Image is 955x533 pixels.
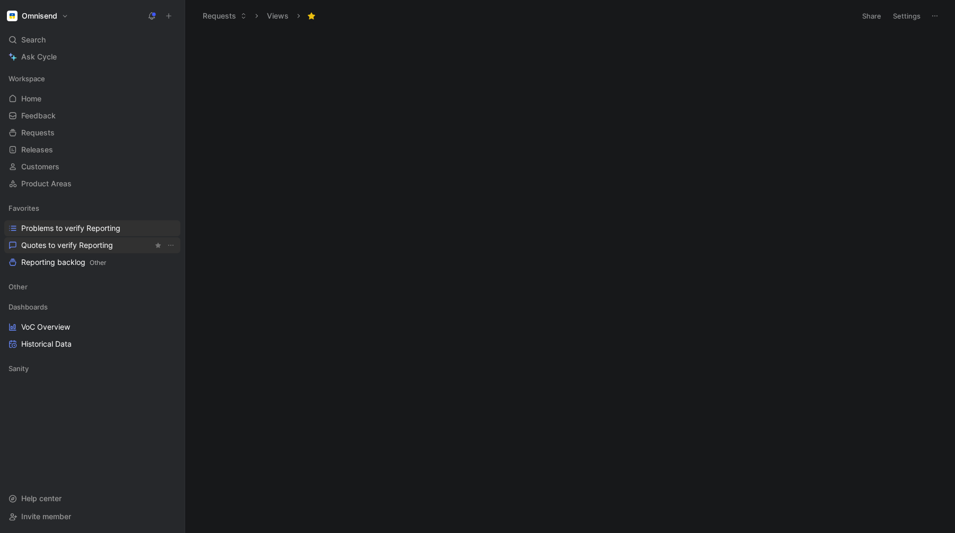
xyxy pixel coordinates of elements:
img: Omnisend [7,11,18,21]
span: Quotes to verify Reporting [21,240,113,251]
span: Favorites [8,203,39,213]
a: Customers [4,159,180,175]
span: VoC Overview [21,322,70,332]
button: Views [262,8,293,24]
div: Sanity [4,360,180,376]
div: Other [4,279,180,298]
button: Requests [198,8,251,24]
div: DashboardsVoC OverviewHistorical Data [4,299,180,352]
span: Workspace [8,73,45,84]
span: Requests [21,127,55,138]
a: Reporting backlogOther [4,254,180,270]
a: Home [4,91,180,107]
span: Other [90,259,106,266]
div: Search [4,32,180,48]
span: Ask Cycle [21,50,57,63]
span: Reporting backlog [21,257,106,268]
a: Feedback [4,108,180,124]
div: Help center [4,491,180,506]
a: Product Areas [4,176,180,192]
span: Customers [21,161,59,172]
div: Dashboards [4,299,180,315]
span: Other [8,281,28,292]
span: Historical Data [21,339,72,349]
a: Quotes to verify ReportingView actions [4,237,180,253]
span: Invite member [21,512,71,521]
span: Sanity [8,363,29,374]
span: Home [21,93,41,104]
span: Releases [21,144,53,155]
button: OmnisendOmnisend [4,8,71,23]
span: Problems to verify Reporting [21,223,120,234]
span: Dashboards [8,302,48,312]
button: View actions [166,240,176,251]
div: Sanity [4,360,180,380]
a: Ask Cycle [4,49,180,65]
a: Historical Data [4,336,180,352]
a: VoC Overview [4,319,180,335]
div: Workspace [4,71,180,87]
h1: Omnisend [22,11,57,21]
button: Settings [888,8,925,23]
span: Feedback [21,110,56,121]
span: Help center [21,494,62,503]
button: Share [857,8,886,23]
span: Product Areas [21,178,72,189]
div: Invite member [4,509,180,525]
div: Favorites [4,200,180,216]
div: Other [4,279,180,295]
a: Requests [4,125,180,141]
span: Search [21,33,46,46]
a: Releases [4,142,180,158]
a: Problems to verify Reporting [4,220,180,236]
